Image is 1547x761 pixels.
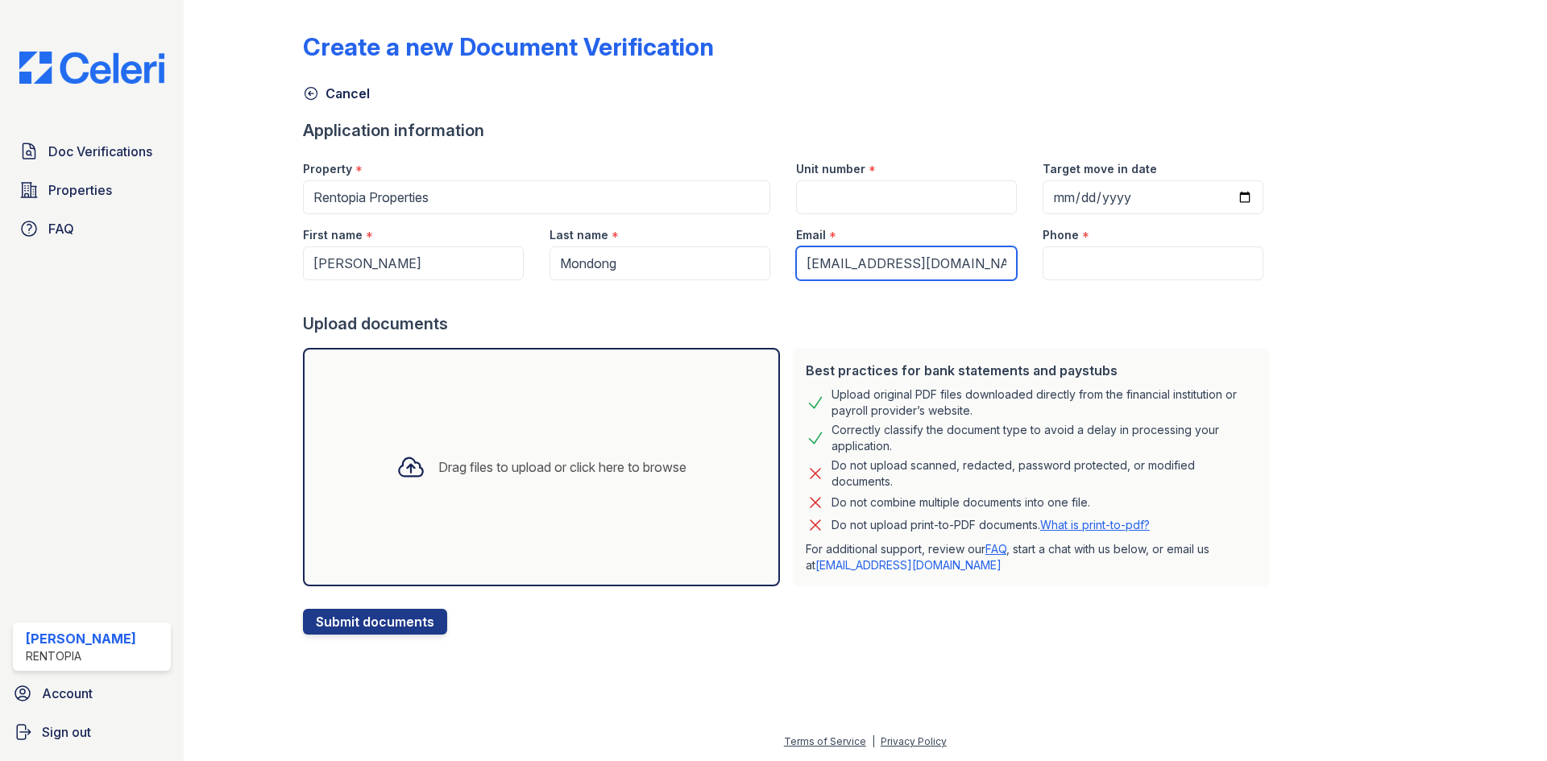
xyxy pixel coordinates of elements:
[815,558,1002,572] a: [EMAIL_ADDRESS][DOMAIN_NAME]
[303,609,447,635] button: Submit documents
[26,629,136,648] div: [PERSON_NAME]
[42,722,91,742] span: Sign out
[784,735,866,747] a: Terms of Service
[881,735,947,747] a: Privacy Policy
[303,119,1276,142] div: Application information
[832,493,1090,512] div: Do not combine multiple documents into one file.
[303,161,352,177] label: Property
[13,213,171,245] a: FAQ
[806,361,1257,380] div: Best practices for bank statements and paystubs
[985,542,1006,556] a: FAQ
[303,227,363,243] label: First name
[796,227,826,243] label: Email
[6,716,177,748] a: Sign out
[13,174,171,206] a: Properties
[806,541,1257,573] p: For additional support, review our , start a chat with us below, or email us at
[6,677,177,709] a: Account
[42,684,93,703] span: Account
[48,219,74,238] span: FAQ
[1043,161,1157,177] label: Target move in date
[550,227,608,243] label: Last name
[13,135,171,168] a: Doc Verifications
[1043,227,1079,243] label: Phone
[872,735,875,747] div: |
[832,387,1257,419] div: Upload original PDF files downloaded directly from the financial institution or payroll provider’...
[6,52,177,84] img: CE_Logo_Blue-a8612792a0a2168367f1c8372b55b34899dd931a85d93a1a3d3e32e68fde9ad4.png
[26,648,136,664] div: Rentopia
[832,457,1257,490] div: Do not upload scanned, redacted, password protected, or modified documents.
[438,457,686,477] div: Drag files to upload or click here to browse
[832,517,1150,533] p: Do not upload print-to-PDF documents.
[303,84,370,103] a: Cancel
[48,180,112,200] span: Properties
[1040,518,1150,531] a: What is print-to-pdf?
[48,142,152,161] span: Doc Verifications
[303,32,714,61] div: Create a new Document Verification
[796,161,865,177] label: Unit number
[303,312,1276,335] div: Upload documents
[832,422,1257,454] div: Correctly classify the document type to avoid a delay in processing your application.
